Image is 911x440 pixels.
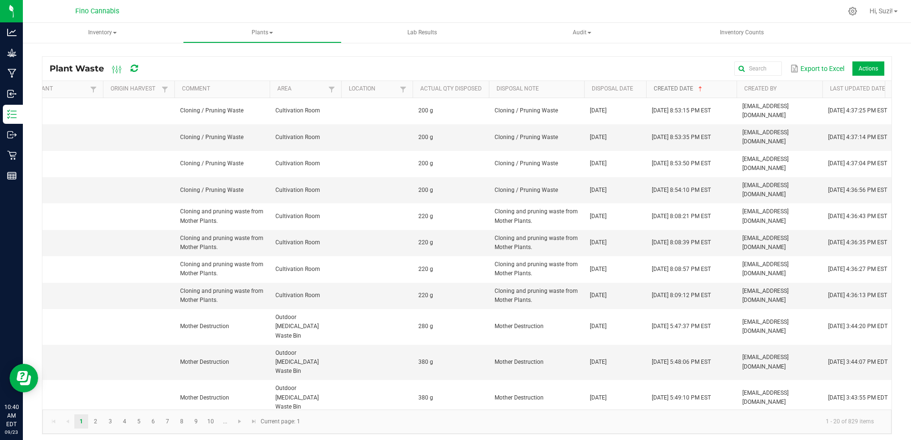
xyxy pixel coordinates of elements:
[742,129,789,145] span: [EMAIL_ADDRESS][DOMAIN_NAME]
[742,103,789,119] span: [EMAIL_ADDRESS][DOMAIN_NAME]
[250,418,258,425] span: Go to the last page
[742,390,789,405] span: [EMAIL_ADDRESS][DOMAIN_NAME]
[742,354,789,370] span: [EMAIL_ADDRESS][DOMAIN_NAME]
[74,414,88,429] a: Page 1
[7,89,17,99] inline-svg: Inbound
[180,359,229,365] span: Mother Destruction
[495,134,558,140] span: Cloning / Pruning Waste
[275,350,319,374] span: Outdoor [MEDICAL_DATA] Waste Bin
[275,134,320,140] span: Cultivation Room
[418,213,433,220] span: 220 g
[7,150,17,160] inline-svg: Retail
[652,323,711,330] span: [DATE] 5:47:37 PM EST
[852,61,884,76] li: Actions
[495,288,578,303] span: Cloning and pruning waste from Mother Plants.
[590,394,607,401] span: [DATE]
[652,292,711,299] span: [DATE] 8:09:12 PM EST
[418,239,433,246] span: 220 g
[828,213,887,220] span: [DATE] 4:36:43 PM EST
[503,23,661,42] span: Audit
[828,239,887,246] span: [DATE] 4:36:35 PM EST
[742,182,789,198] span: [EMAIL_ADDRESS][DOMAIN_NAME]
[180,235,263,250] span: Cloning and pruning waste from Mother Plants.
[180,261,263,277] span: Cloning and pruning waste from Mother Plants.
[275,314,319,339] span: Outdoor [MEDICAL_DATA] Waste Bin
[590,134,607,140] span: [DATE]
[418,323,433,330] span: 280 g
[420,85,485,93] a: Actual Qty DisposedSortable
[744,85,819,93] a: Created BySortable
[275,385,319,410] span: Outdoor [MEDICAL_DATA] Waste Bin
[180,160,243,167] span: Cloning / Pruning Waste
[275,239,320,246] span: Cultivation Room
[742,208,789,224] span: [EMAIL_ADDRESS][DOMAIN_NAME]
[111,85,159,93] a: Origin HarvestSortable
[652,394,711,401] span: [DATE] 5:49:10 PM EST
[4,429,19,436] p: 09/23
[662,23,821,43] a: Inventory Counts
[180,323,229,330] span: Mother Destruction
[495,208,578,224] span: Cloning and pruning waste from Mother Plants.
[118,414,132,429] a: Page 4
[23,23,182,43] a: Inventory
[734,61,782,76] input: Search
[828,359,888,365] span: [DATE] 3:44:07 PM EDT
[275,213,320,220] span: Cultivation Room
[495,323,544,330] span: Mother Destruction
[146,414,160,429] a: Page 6
[590,266,607,272] span: [DATE]
[788,60,847,77] button: Export to Excel
[418,394,433,401] span: 380 g
[275,292,320,299] span: Cultivation Room
[343,23,502,43] a: Lab Results
[218,414,232,429] a: Page 11
[50,60,154,77] div: Plant Waste
[652,266,711,272] span: [DATE] 8:08:57 PM EST
[652,187,711,193] span: [DATE] 8:54:10 PM EST
[828,394,888,401] span: [DATE] 3:43:55 PM EDT
[277,85,325,93] a: AreaSortable
[495,359,544,365] span: Mother Destruction
[828,266,887,272] span: [DATE] 4:36:27 PM EST
[828,292,887,299] span: [DATE] 4:36:13 PM EST
[103,414,117,429] a: Page 3
[418,107,433,114] span: 200 g
[652,160,711,167] span: [DATE] 8:53:50 PM EST
[183,23,342,42] span: Plants
[742,319,789,334] span: [EMAIL_ADDRESS][DOMAIN_NAME]
[7,28,17,37] inline-svg: Analytics
[828,107,887,114] span: [DATE] 4:37:25 PM EST
[742,288,789,303] span: [EMAIL_ADDRESS][DOMAIN_NAME]
[652,107,711,114] span: [DATE] 8:53:15 PM EST
[180,288,263,303] span: Cloning and pruning waste from Mother Plants.
[4,403,19,429] p: 10:40 AM EDT
[590,160,607,167] span: [DATE]
[204,414,218,429] a: Page 10
[742,235,789,250] span: [EMAIL_ADDRESS][DOMAIN_NAME]
[7,171,17,180] inline-svg: Reports
[7,69,17,78] inline-svg: Manufacturing
[590,323,607,330] span: [DATE]
[590,359,607,365] span: [DATE]
[830,85,909,93] a: Last Updated DateSortable
[828,187,887,193] span: [DATE] 4:36:56 PM EST
[189,414,203,429] a: Page 9
[418,187,433,193] span: 200 g
[180,187,243,193] span: Cloning / Pruning Waste
[590,213,607,220] span: [DATE]
[395,29,450,37] span: Lab Results
[592,85,642,93] a: Disposal DateSortable
[180,394,229,401] span: Mother Destruction
[175,414,189,429] a: Page 8
[742,261,789,277] span: [EMAIL_ADDRESS][DOMAIN_NAME]
[7,110,17,119] inline-svg: Inventory
[495,107,558,114] span: Cloning / Pruning Waste
[652,359,711,365] span: [DATE] 5:48:06 PM EST
[870,7,893,15] span: Hi, Suzi!
[180,208,263,224] span: Cloning and pruning waste from Mother Plants.
[7,48,17,58] inline-svg: Grow
[236,418,243,425] span: Go to the next page
[742,156,789,171] span: [EMAIL_ADDRESS][DOMAIN_NAME]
